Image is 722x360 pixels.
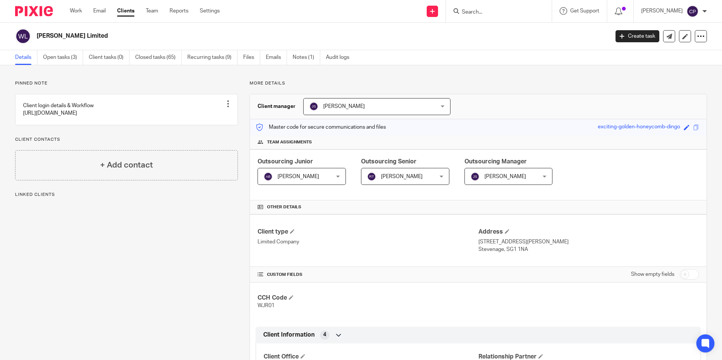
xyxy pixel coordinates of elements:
a: Emails [266,50,287,65]
img: svg%3E [687,5,699,17]
a: Reports [170,7,188,15]
span: Outsourcing Junior [258,158,313,165]
p: Stevenage, SG1 1NA [478,246,699,253]
p: Master code for secure communications and files [256,123,386,131]
a: Settings [200,7,220,15]
div: exciting-golden-honeycomb-dingo [598,123,680,132]
img: svg%3E [15,28,31,44]
a: Team [146,7,158,15]
span: Outsourcing Senior [361,158,417,165]
span: Other details [267,204,301,210]
img: svg%3E [367,172,376,181]
h4: Address [478,228,699,236]
span: Outsourcing Manager [464,158,527,165]
h4: CCH Code [258,294,478,302]
a: Closed tasks (65) [135,50,182,65]
a: Create task [616,30,659,42]
img: Pixie [15,6,53,16]
p: Client contacts [15,137,238,143]
p: More details [250,80,707,86]
span: [PERSON_NAME] [484,174,526,179]
span: [PERSON_NAME] [323,104,365,109]
a: Notes (1) [293,50,320,65]
a: Client tasks (0) [89,50,130,65]
span: Team assignments [267,139,312,145]
img: svg%3E [309,102,318,111]
p: Pinned note [15,80,238,86]
a: Details [15,50,37,65]
label: Show empty fields [631,271,674,278]
h4: Client type [258,228,478,236]
p: [STREET_ADDRESS][PERSON_NAME] [478,238,699,246]
input: Search [461,9,529,16]
span: Client Information [263,331,315,339]
span: 4 [323,331,326,338]
h4: CUSTOM FIELDS [258,272,478,278]
a: Work [70,7,82,15]
a: Email [93,7,106,15]
p: [PERSON_NAME] [641,7,683,15]
img: svg%3E [471,172,480,181]
p: Limited Company [258,238,478,246]
img: svg%3E [264,172,273,181]
a: Clients [117,7,134,15]
span: WJR01 [258,303,275,308]
a: Files [243,50,260,65]
h4: + Add contact [100,159,153,171]
h2: [PERSON_NAME] Limited [37,32,491,40]
a: Audit logs [326,50,355,65]
a: Open tasks (3) [43,50,83,65]
span: [PERSON_NAME] [278,174,319,179]
span: Get Support [570,8,599,14]
span: [PERSON_NAME] [381,174,423,179]
p: Linked clients [15,192,238,198]
a: Recurring tasks (9) [187,50,238,65]
h3: Client manager [258,103,296,110]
